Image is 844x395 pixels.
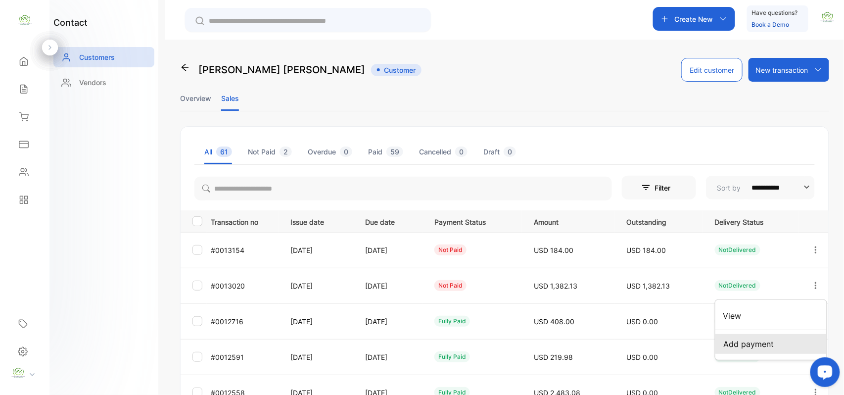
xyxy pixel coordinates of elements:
button: Edit customer [681,58,743,82]
p: #0013154 [211,245,278,255]
div: not paid [434,280,467,291]
img: logo [17,13,32,28]
img: profile [11,366,26,381]
p: [DATE] [365,316,414,327]
p: Create New [675,14,713,24]
span: USD 1,382.13 [534,282,577,290]
button: Sort by [706,176,815,199]
p: Sort by [717,183,741,193]
a: Book a Demo [752,21,790,28]
p: Delivery Status [715,215,791,227]
p: [DATE] [365,352,414,362]
span: USD 0.00 [626,317,658,326]
p: Customers [79,52,115,62]
p: Have questions? [752,8,798,18]
p: Vendors [79,77,106,88]
span: USD 408.00 [534,317,574,326]
li: Sales [221,86,239,111]
div: fully paid [434,316,470,327]
p: Transaction no [211,215,278,227]
div: fully paid [434,351,470,362]
p: [DATE] [365,245,414,255]
span: 0 [340,147,352,157]
span: USD 219.98 [534,353,573,361]
h1: contact [53,16,88,29]
li: Overdue [308,139,352,164]
p: Due date [365,215,414,227]
li: Overview [180,86,211,111]
p: Amount [534,215,606,227]
p: #0012716 [211,316,278,327]
span: USD 184.00 [626,246,666,254]
div: not paid [434,245,467,255]
img: avatar [820,10,835,25]
li: Paid [368,139,403,164]
li: Cancelled [419,139,468,164]
a: Customers [53,47,154,67]
span: 61 [216,147,232,157]
button: Create New [653,7,735,31]
li: Not Paid [248,139,292,164]
span: USD 1,382.13 [626,282,670,290]
span: USD 184.00 [534,246,573,254]
span: 2 [280,147,292,157]
span: View [723,310,742,322]
span: Add payment [723,338,774,350]
span: Customer [371,64,422,76]
span: 59 [386,147,403,157]
p: [DATE] [290,281,345,291]
button: avatar [820,7,835,31]
p: Outstanding [626,215,695,227]
li: Draft [483,139,516,164]
p: New transaction [755,65,808,75]
a: Vendors [53,72,154,93]
p: [PERSON_NAME] [PERSON_NAME] [198,62,365,77]
p: [DATE] [290,316,345,327]
div: NotDelivered [715,245,760,255]
p: Payment Status [434,215,514,227]
span: 0 [455,147,468,157]
p: #0012591 [211,352,278,362]
p: Issue date [290,215,345,227]
span: 0 [504,147,516,157]
p: [DATE] [290,352,345,362]
p: [DATE] [365,281,414,291]
p: #0013020 [211,281,278,291]
iframe: LiveChat chat widget [802,353,844,395]
div: NotDelivered [715,280,760,291]
p: [DATE] [290,245,345,255]
span: USD 0.00 [626,353,658,361]
li: All [204,139,232,164]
